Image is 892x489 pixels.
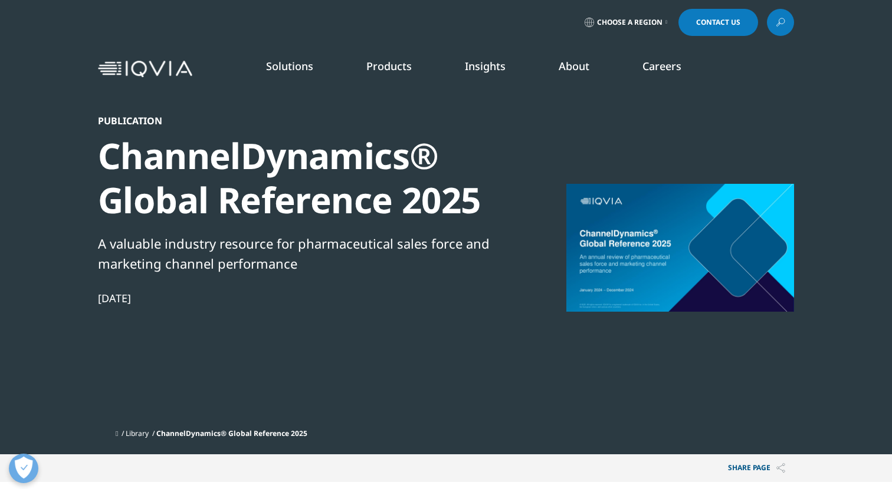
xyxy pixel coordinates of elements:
[559,59,589,73] a: About
[696,19,740,26] span: Contact Us
[719,454,794,482] button: Share PAGEShare PAGE
[266,59,313,73] a: Solutions
[776,463,785,473] img: Share PAGE
[98,134,503,222] div: ChannelDynamics® Global Reference 2025
[98,291,503,305] div: [DATE]
[719,454,794,482] p: Share PAGE
[597,18,663,27] span: Choose a Region
[465,59,506,73] a: Insights
[642,59,681,73] a: Careers
[9,454,38,483] button: Abrir preferencias
[197,41,794,97] nav: Primary
[98,233,503,273] div: A valuable industry resource for pharmaceutical sales force and marketing channel performance
[366,59,412,73] a: Products
[98,115,503,127] div: Publication
[156,428,307,438] span: ChannelDynamics® Global Reference 2025
[98,61,192,78] img: IQVIA Healthcare Information Technology and Pharma Clinical Research Company
[678,9,758,36] a: Contact Us
[126,428,149,438] a: Library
